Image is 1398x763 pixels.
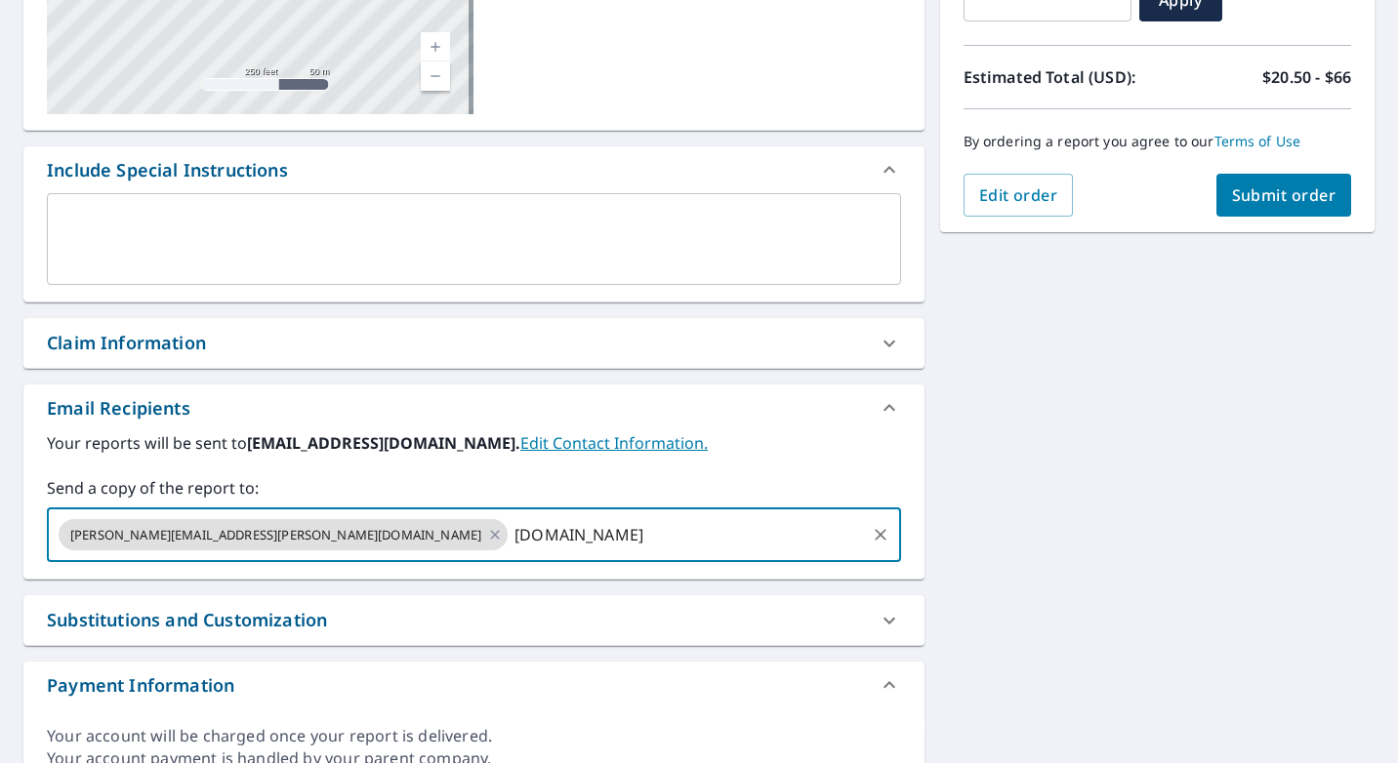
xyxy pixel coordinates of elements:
[59,519,508,550] div: [PERSON_NAME][EMAIL_ADDRESS][PERSON_NAME][DOMAIN_NAME]
[247,432,520,454] b: [EMAIL_ADDRESS][DOMAIN_NAME].
[964,65,1158,89] p: Estimated Total (USD):
[964,133,1351,150] p: By ordering a report you agree to our
[421,32,450,61] a: Current Level 17, Zoom In
[47,672,234,699] div: Payment Information
[23,662,925,708] div: Payment Information
[23,595,925,645] div: Substitutions and Customization
[520,432,708,454] a: EditContactInfo
[23,146,925,193] div: Include Special Instructions
[1216,174,1352,217] button: Submit order
[23,318,925,368] div: Claim Information
[47,725,901,747] div: Your account will be charged once your report is delivered.
[47,431,901,455] label: Your reports will be sent to
[1262,65,1351,89] p: $20.50 - $66
[964,174,1074,217] button: Edit order
[47,330,206,356] div: Claim Information
[47,157,288,183] div: Include Special Instructions
[23,384,925,431] div: Email Recipients
[59,526,493,544] span: [PERSON_NAME][EMAIL_ADDRESS][PERSON_NAME][DOMAIN_NAME]
[1214,132,1301,150] a: Terms of Use
[867,521,894,548] button: Clear
[979,184,1058,206] span: Edit order
[421,61,450,91] a: Current Level 17, Zoom Out
[47,395,190,422] div: Email Recipients
[1232,184,1336,206] span: Submit order
[47,476,901,500] label: Send a copy of the report to:
[47,607,327,633] div: Substitutions and Customization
